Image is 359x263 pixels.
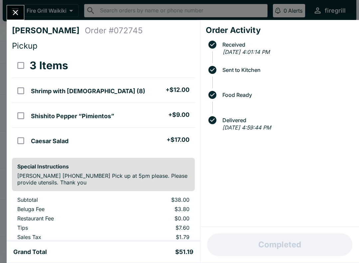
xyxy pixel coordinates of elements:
span: Received [219,42,354,48]
p: $1.79 [120,234,190,240]
h5: Grand Total [13,248,47,256]
h5: $51.19 [175,248,193,256]
h5: Shrimp with [DEMOGRAPHIC_DATA] (8) [31,87,145,95]
h5: + $9.00 [168,111,189,119]
p: Beluga Fee [17,206,109,212]
h5: + $12.00 [166,86,189,94]
p: $3.80 [120,206,190,212]
p: Subtotal [17,196,109,203]
h4: [PERSON_NAME] [12,26,85,36]
span: Delivered [219,117,354,123]
h5: + $17.00 [167,136,189,144]
p: Tips [17,224,109,231]
span: Pickup [12,41,38,51]
p: $0.00 [120,215,190,222]
table: orders table [12,196,195,243]
p: [PERSON_NAME] [PHONE_NUMBER] Pick up at 5pm please. Please provide utensils. Thank you [17,172,189,186]
em: [DATE] 4:59:44 PM [222,124,271,131]
h6: Special Instructions [17,163,189,170]
p: Sales Tax [17,234,109,240]
h5: Caesar Salad [31,137,68,145]
em: [DATE] 4:01:14 PM [223,49,270,55]
button: Close [7,5,24,20]
p: $7.60 [120,224,190,231]
span: Food Ready [219,92,354,98]
p: Restaurant Fee [17,215,109,222]
h4: Order Activity [206,25,354,35]
table: orders table [12,54,195,152]
h5: Shishito Pepper “Pimientos” [31,112,114,120]
p: $38.00 [120,196,190,203]
h4: Order # 072745 [85,26,143,36]
h3: 3 Items [30,59,68,72]
span: Sent to Kitchen [219,67,354,73]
